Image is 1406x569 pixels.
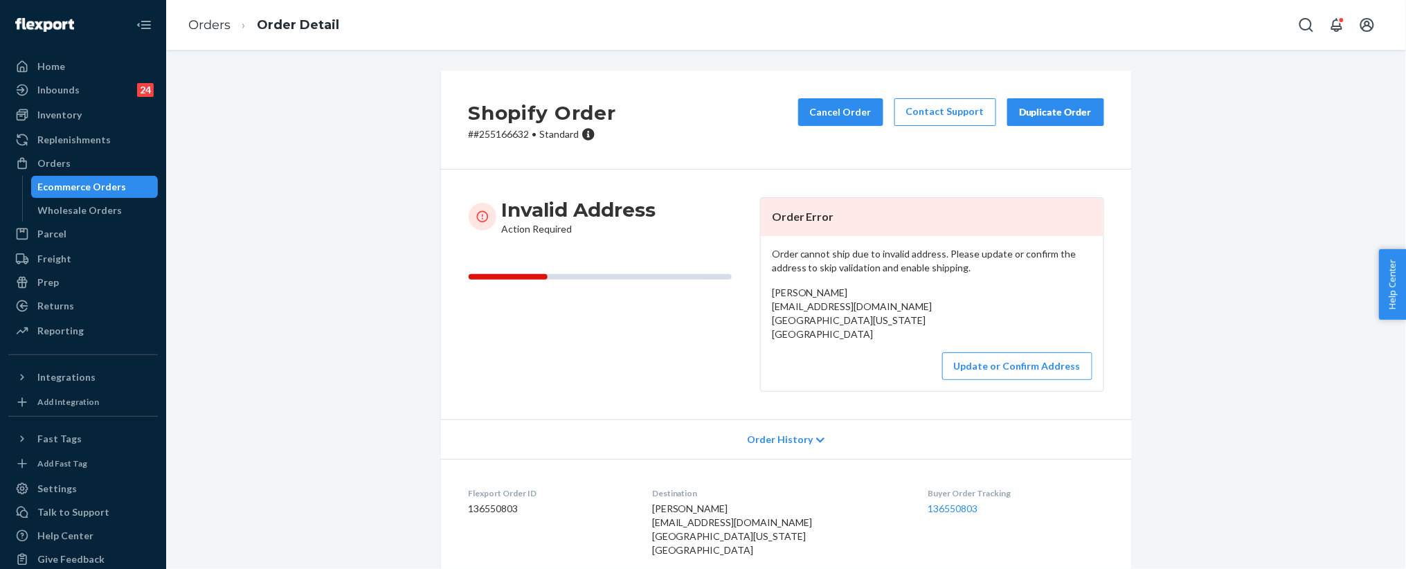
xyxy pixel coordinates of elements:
div: Ecommerce Orders [38,180,127,194]
div: Orders [37,156,71,170]
span: • [532,128,537,140]
button: Integrations [8,366,158,388]
a: Contact Support [894,98,996,126]
a: Wholesale Orders [31,199,159,222]
a: Prep [8,271,158,293]
div: Duplicate Order [1019,105,1092,119]
span: Standard [540,128,579,140]
a: Ecommerce Orders [31,176,159,198]
dt: Destination [652,487,905,499]
div: Add Fast Tag [37,458,87,469]
ol: breadcrumbs [177,5,350,46]
a: Inbounds24 [8,79,158,101]
a: Returns [8,295,158,317]
a: Replenishments [8,129,158,151]
span: Order History [747,433,813,446]
dd: 136550803 [469,502,630,516]
div: 24 [137,83,154,97]
h3: Invalid Address [502,197,656,222]
dt: Flexport Order ID [469,487,630,499]
a: Parcel [8,223,158,245]
a: Order Detail [257,17,339,33]
button: Fast Tags [8,428,158,450]
button: Cancel Order [798,98,883,126]
div: Freight [37,252,71,266]
span: [PERSON_NAME] [EMAIL_ADDRESS][DOMAIN_NAME] [GEOGRAPHIC_DATA][US_STATE] [GEOGRAPHIC_DATA] [652,503,813,556]
div: Home [37,60,65,73]
a: Inventory [8,104,158,126]
div: Replenishments [37,133,111,147]
a: 136550803 [928,503,977,514]
div: Help Center [37,529,93,543]
a: Add Fast Tag [8,455,158,472]
a: Home [8,55,158,78]
div: Integrations [37,370,96,384]
p: Order cannot ship due to invalid address. Please update or confirm the address to skip validation... [772,247,1092,275]
a: Add Integration [8,394,158,410]
h2: Shopify Order [469,98,616,127]
button: Duplicate Order [1007,98,1104,126]
dt: Buyer Order Tracking [928,487,1103,499]
div: Parcel [37,227,66,241]
a: Freight [8,248,158,270]
div: Talk to Support [37,505,109,519]
button: Help Center [1379,249,1406,320]
a: Help Center [8,525,158,547]
div: Action Required [502,197,656,236]
div: Wholesale Orders [38,204,123,217]
div: Fast Tags [37,432,82,446]
button: Update or Confirm Address [942,352,1092,380]
div: Prep [37,276,59,289]
p: # #255166632 [469,127,616,141]
div: Add Integration [37,396,99,408]
div: Give Feedback [37,552,105,566]
a: Reporting [8,320,158,342]
button: Close Navigation [130,11,158,39]
a: Orders [8,152,158,174]
div: Reporting [37,324,84,338]
a: Orders [188,17,231,33]
button: Open Search Box [1292,11,1320,39]
div: Settings [37,482,77,496]
a: Talk to Support [8,501,158,523]
span: [PERSON_NAME] [EMAIL_ADDRESS][DOMAIN_NAME] [GEOGRAPHIC_DATA][US_STATE] [GEOGRAPHIC_DATA] [772,287,932,340]
div: Inventory [37,108,82,122]
header: Order Error [761,198,1103,236]
div: Returns [37,299,74,313]
img: Flexport logo [15,18,74,32]
a: Settings [8,478,158,500]
button: Open account menu [1353,11,1381,39]
div: Inbounds [37,83,80,97]
button: Open notifications [1323,11,1351,39]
